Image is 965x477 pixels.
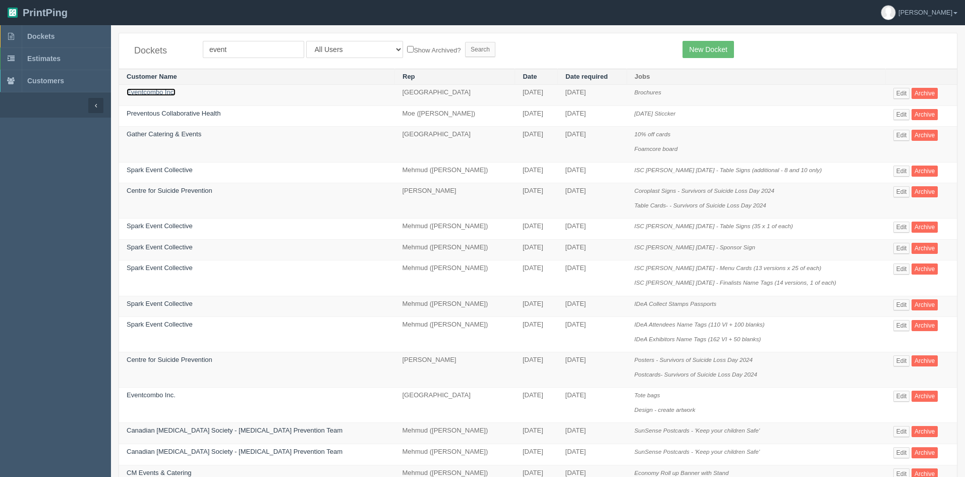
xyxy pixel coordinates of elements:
[515,85,558,106] td: [DATE]
[912,186,938,197] a: Archive
[407,44,461,56] label: Show Archived?
[515,352,558,388] td: [DATE]
[635,187,774,194] i: Coroplast Signs - Survivors of Suicide Loss Day 2024
[893,166,910,177] a: Edit
[635,110,676,117] i: [DATE] Sticcker
[635,145,678,152] i: Foamcore board
[395,388,515,423] td: [GEOGRAPHIC_DATA]
[127,321,193,328] a: Spark Event Collective
[515,127,558,162] td: [DATE]
[635,448,760,455] i: SunSense Postcards - 'Keep your children Safe'
[515,317,558,352] td: [DATE]
[635,469,729,476] i: Economy Roll up Banner with Stand
[912,355,938,366] a: Archive
[127,469,192,476] a: CM Events & Catering
[558,260,627,296] td: [DATE]
[558,423,627,444] td: [DATE]
[515,260,558,296] td: [DATE]
[893,299,910,310] a: Edit
[127,222,193,230] a: Spark Event Collective
[558,183,627,219] td: [DATE]
[515,423,558,444] td: [DATE]
[558,239,627,260] td: [DATE]
[893,109,910,120] a: Edit
[395,219,515,240] td: Mehmud ([PERSON_NAME])
[134,46,188,56] h4: Dockets
[395,162,515,183] td: Mehmud ([PERSON_NAME])
[635,300,717,307] i: IDeA Collect Stamps Passports
[395,317,515,352] td: Mehmud ([PERSON_NAME])
[912,130,938,141] a: Archive
[127,73,177,80] a: Customer Name
[127,187,212,194] a: Centre for Suicide Prevention
[127,243,193,251] a: Spark Event Collective
[635,427,760,434] i: SunSense Postcards - 'Keep your children Safe'
[912,109,938,120] a: Archive
[635,131,670,137] i: 10% off cards
[912,391,938,402] a: Archive
[515,219,558,240] td: [DATE]
[635,264,822,271] i: ISC [PERSON_NAME] [DATE] - Menu Cards (13 versions x 25 of each)
[27,55,61,63] span: Estimates
[893,263,910,275] a: Edit
[515,444,558,465] td: [DATE]
[558,219,627,240] td: [DATE]
[127,300,193,307] a: Spark Event Collective
[515,105,558,127] td: [DATE]
[515,183,558,219] td: [DATE]
[395,423,515,444] td: Mehmud ([PERSON_NAME])
[635,392,660,398] i: Tote bags
[558,352,627,388] td: [DATE]
[558,85,627,106] td: [DATE]
[395,260,515,296] td: Mehmud ([PERSON_NAME])
[635,89,661,95] i: Brochures
[403,73,415,80] a: Rep
[558,162,627,183] td: [DATE]
[893,447,910,458] a: Edit
[465,42,495,57] input: Search
[912,263,938,275] a: Archive
[127,391,176,399] a: Eventcombo Inc.
[912,166,938,177] a: Archive
[558,444,627,465] td: [DATE]
[893,130,910,141] a: Edit
[893,355,910,366] a: Edit
[395,105,515,127] td: Moe ([PERSON_NAME])
[127,130,201,138] a: Gather Catering & Events
[893,320,910,331] a: Edit
[27,32,54,40] span: Dockets
[395,183,515,219] td: [PERSON_NAME]
[635,202,766,208] i: Table Cards- - Survivors of Suicide Loss Day 2024
[127,88,176,96] a: Eventcombo Inc.
[558,105,627,127] td: [DATE]
[515,162,558,183] td: [DATE]
[127,356,212,363] a: Centre for Suicide Prevention
[635,406,696,413] i: Design - create artwork
[912,88,938,99] a: Archive
[683,41,733,58] a: New Docket
[407,46,414,52] input: Show Archived?
[515,296,558,317] td: [DATE]
[635,356,753,363] i: Posters - Survivors of Suicide Loss Day 2024
[635,321,765,328] i: IDeA Attendees Name Tags (110 VI + 100 blanks)
[127,110,220,117] a: Preventous Collaborative Health
[635,336,761,342] i: IDeA Exhibitors Name Tags (162 VI + 50 blanks)
[127,448,343,455] a: Canadian [MEDICAL_DATA] Society - [MEDICAL_DATA] Prevention Team
[558,296,627,317] td: [DATE]
[127,166,193,174] a: Spark Event Collective
[893,222,910,233] a: Edit
[912,299,938,310] a: Archive
[515,239,558,260] td: [DATE]
[127,427,343,434] a: Canadian [MEDICAL_DATA] Society - [MEDICAL_DATA] Prevention Team
[912,222,938,233] a: Archive
[893,426,910,437] a: Edit
[881,6,895,20] img: avatar_default-7531ab5dedf162e01f1e0bb0964e6a185e93c5c22dfe317fb01d7f8cd2b1632c.jpg
[893,186,910,197] a: Edit
[893,88,910,99] a: Edit
[565,73,608,80] a: Date required
[635,371,758,378] i: Postcards- Survivors of Suicide Loss Day 2024
[912,320,938,331] a: Archive
[203,41,304,58] input: Customer Name
[395,239,515,260] td: Mehmud ([PERSON_NAME])
[912,243,938,254] a: Archive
